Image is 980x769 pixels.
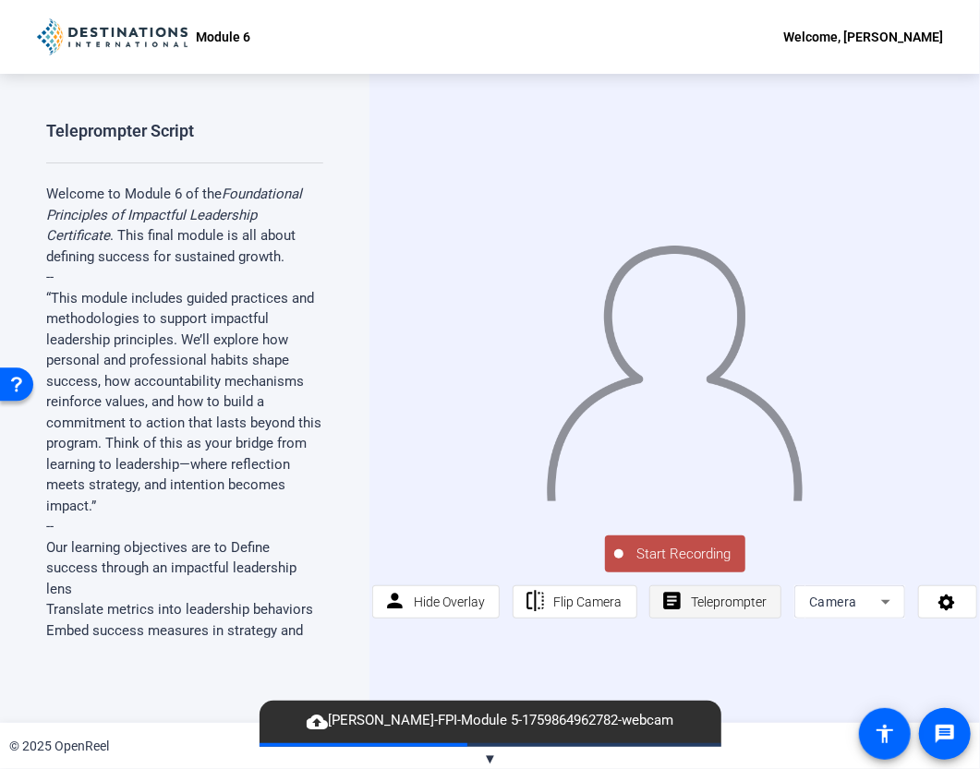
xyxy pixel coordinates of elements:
p: Module 6 [197,26,251,48]
mat-icon: cloud_upload [307,711,329,733]
div: Teleprompter Script [46,120,194,142]
span: [PERSON_NAME]-FPI-Module 5-1759864962782-webcam [297,710,684,732]
button: Flip Camera [513,585,637,619]
button: Teleprompter [649,585,781,619]
span: Hide Overlay [414,595,485,609]
mat-icon: accessibility [874,723,896,745]
span: ▼ [483,751,497,767]
img: overlay [544,229,805,500]
em: Foundational Principles of Impactful Leadership Certificate [46,186,302,244]
p: Our learning objectives are to Define success through an impactful leadership lens [46,537,323,600]
span: Start Recording [623,544,745,565]
span: Camera [809,595,857,609]
p: -- [46,267,323,288]
button: Hide Overlay [372,585,500,619]
p: Translate metrics into leadership behaviors [46,599,323,620]
mat-icon: flip [524,590,547,613]
mat-icon: person [383,590,406,613]
div: Welcome, [PERSON_NAME] [783,26,943,48]
span: Teleprompter [691,595,767,609]
mat-icon: message [934,723,956,745]
mat-icon: article [660,590,684,613]
img: OpenReel logo [37,18,188,55]
div: © 2025 OpenReel [9,737,109,756]
p: Embed success measures in strategy and accountably [46,620,323,662]
p: Welcome to Module 6 of the . This final module is all about defining success for sustained growth. [46,184,323,267]
span: Flip Camera [554,595,623,609]
p: -- [46,516,323,537]
p: “This module includes guided practices and methodologies to support impactful leadership principl... [46,288,323,517]
button: Start Recording [605,535,745,572]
